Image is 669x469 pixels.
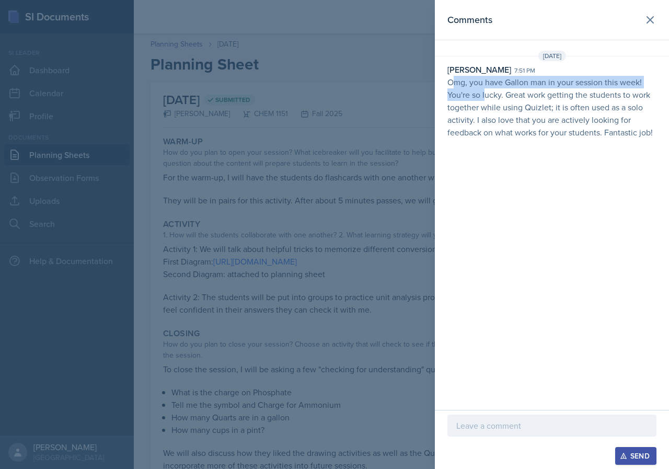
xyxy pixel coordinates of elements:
[514,66,535,75] div: 7:51 pm
[622,452,650,460] div: Send
[447,76,656,139] p: Omg, you have Gallon man in your session this week! You're so lucky. Great work getting the stude...
[447,63,511,76] div: [PERSON_NAME]
[615,447,656,465] button: Send
[538,51,566,61] span: [DATE]
[447,13,492,27] h2: Comments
